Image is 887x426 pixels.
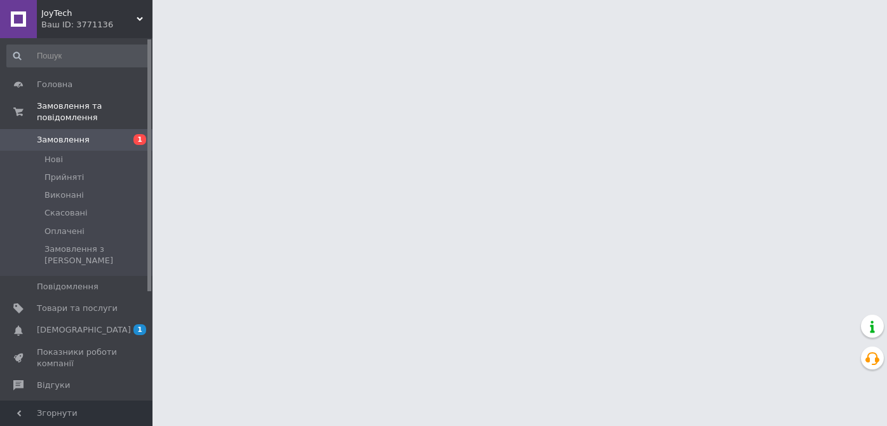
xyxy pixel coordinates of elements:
span: Повідомлення [37,281,98,292]
span: Прийняті [44,172,84,183]
span: JoyTech [41,8,137,19]
span: Головна [37,79,72,90]
div: Ваш ID: 3771136 [41,19,152,31]
span: Товари та послуги [37,303,118,314]
span: Замовлення з [PERSON_NAME] [44,244,149,266]
span: Оплачені [44,226,85,237]
span: Скасовані [44,207,88,219]
input: Пошук [6,45,150,67]
span: Нові [44,154,63,165]
span: Відгуки [37,380,70,391]
span: Виконані [44,189,84,201]
span: 1 [133,324,146,335]
span: 1 [133,134,146,145]
span: Замовлення та повідомлення [37,100,152,123]
span: [DEMOGRAPHIC_DATA] [37,324,131,336]
span: Замовлення [37,134,90,146]
span: Показники роботи компанії [37,347,118,369]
